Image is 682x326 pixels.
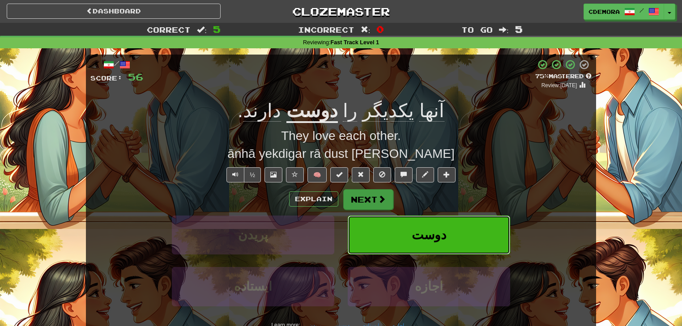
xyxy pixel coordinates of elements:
span: را [343,100,357,122]
span: . [238,100,286,122]
button: دوست [348,216,510,254]
div: Text-to-speech controls [225,167,261,182]
strong: Fast Track Level 1 [331,39,379,46]
span: : [197,26,207,34]
span: 5 [213,24,221,34]
button: ایستاده [172,267,334,306]
button: Show image (alt+x) [264,167,282,182]
span: / [639,7,644,13]
u: دوست [286,100,338,123]
a: Clozemaster [234,4,448,19]
button: Next [343,189,393,210]
button: اجازه [348,267,510,306]
a: cdemora / [584,4,664,20]
span: Incorrect [298,25,354,34]
span: 0 [376,24,384,34]
span: 75 % [535,72,549,80]
span: پریدن [238,228,268,242]
small: Review: [DATE] [541,82,577,89]
button: Reset to 0% Mastered (alt+r) [352,167,370,182]
span: 5 [515,24,523,34]
div: / [90,59,143,70]
div: Mastered [535,72,592,80]
button: پریدن [172,216,334,254]
span: Score: [90,74,123,82]
span: To go [461,25,493,34]
span: : [499,26,509,34]
div: They love each other. [90,127,592,145]
button: Discuss sentence (alt+u) [395,167,413,182]
button: 🧠 [307,167,327,182]
button: Explain [289,191,338,207]
span: دوست [412,228,446,242]
span: اجازه [415,279,443,293]
span: یکدیگر [362,100,414,122]
button: ½ [244,167,261,182]
button: Add to collection (alt+a) [438,167,456,182]
span: : [361,26,371,34]
span: cdemora [588,8,620,16]
span: دارند [243,100,281,122]
button: Edit sentence (alt+d) [416,167,434,182]
a: Dashboard [7,4,221,19]
span: 56 [128,71,143,82]
button: Set this sentence to 100% Mastered (alt+m) [330,167,348,182]
button: Favorite sentence (alt+f) [286,167,304,182]
span: آنها [419,100,444,122]
span: Correct [147,25,191,34]
button: Ignore sentence (alt+i) [373,167,391,182]
div: ānhā yekdigar rā dust [PERSON_NAME] [90,145,592,163]
span: ایستاده [234,279,272,293]
button: Play sentence audio (ctl+space) [226,167,244,182]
